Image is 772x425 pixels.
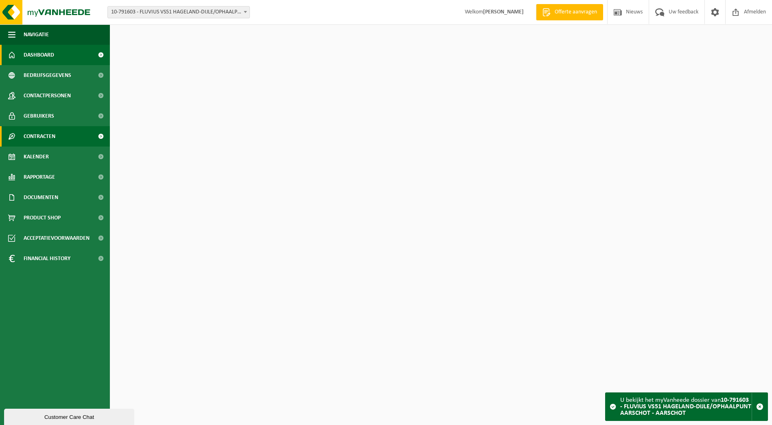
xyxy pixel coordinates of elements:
span: 10-791603 - FLUVIUS VS51 HAGELAND-DIJLE/OPHAALPUNT AARSCHOT - AARSCHOT [108,7,249,18]
span: Kalender [24,147,49,167]
span: Gebruikers [24,106,54,126]
span: Contactpersonen [24,85,71,106]
span: Documenten [24,187,58,208]
span: Navigatie [24,24,49,45]
span: Contracten [24,126,55,147]
span: Financial History [24,248,70,269]
strong: [PERSON_NAME] [483,9,524,15]
span: Offerte aanvragen [553,8,599,16]
div: U bekijkt het myVanheede dossier van [620,393,752,421]
span: Acceptatievoorwaarden [24,228,90,248]
span: Bedrijfsgegevens [24,65,71,85]
span: Dashboard [24,45,54,65]
strong: 10-791603 - FLUVIUS VS51 HAGELAND-DIJLE/OPHAALPUNT AARSCHOT - AARSCHOT [620,397,751,416]
iframe: chat widget [4,407,136,425]
span: 10-791603 - FLUVIUS VS51 HAGELAND-DIJLE/OPHAALPUNT AARSCHOT - AARSCHOT [107,6,250,18]
span: Product Shop [24,208,61,228]
span: Rapportage [24,167,55,187]
a: Offerte aanvragen [536,4,603,20]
